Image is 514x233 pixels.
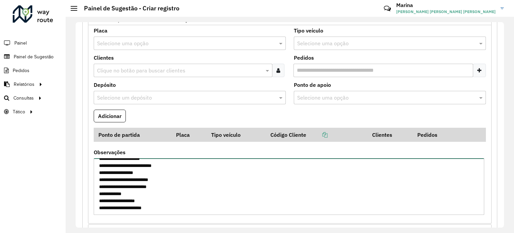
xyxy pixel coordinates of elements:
label: Clientes [94,54,114,62]
th: Clientes [368,128,413,142]
span: [PERSON_NAME] [PERSON_NAME] [PERSON_NAME] [396,9,496,15]
label: Pedidos [294,54,314,62]
label: Placa [94,26,107,35]
div: Cliente para Multi-CDD/Internalização [88,25,492,224]
label: Depósito [94,81,116,89]
span: Painel de Sugestão [14,53,54,60]
h2: Painel de Sugestão - Criar registro [77,5,179,12]
th: Tipo veículo [206,128,266,142]
h3: Marina [396,2,496,8]
span: Tático [13,108,25,115]
a: Contato Rápido [380,1,395,16]
button: Adicionar [94,110,126,122]
span: Relatórios [14,81,34,88]
span: Cliente para Multi-CDD/Internalização [99,17,193,22]
span: Cliente Retira [99,227,133,233]
span: Pedidos [13,67,29,74]
th: Ponto de partida [94,128,171,142]
label: Observações [94,148,125,156]
span: Painel [14,40,27,47]
label: Ponto de apoio [294,81,331,89]
span: Consultas [13,95,34,102]
label: Tipo veículo [294,26,323,35]
th: Pedidos [413,128,457,142]
a: Copiar [306,131,328,138]
th: Código Cliente [266,128,367,142]
th: Placa [171,128,206,142]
